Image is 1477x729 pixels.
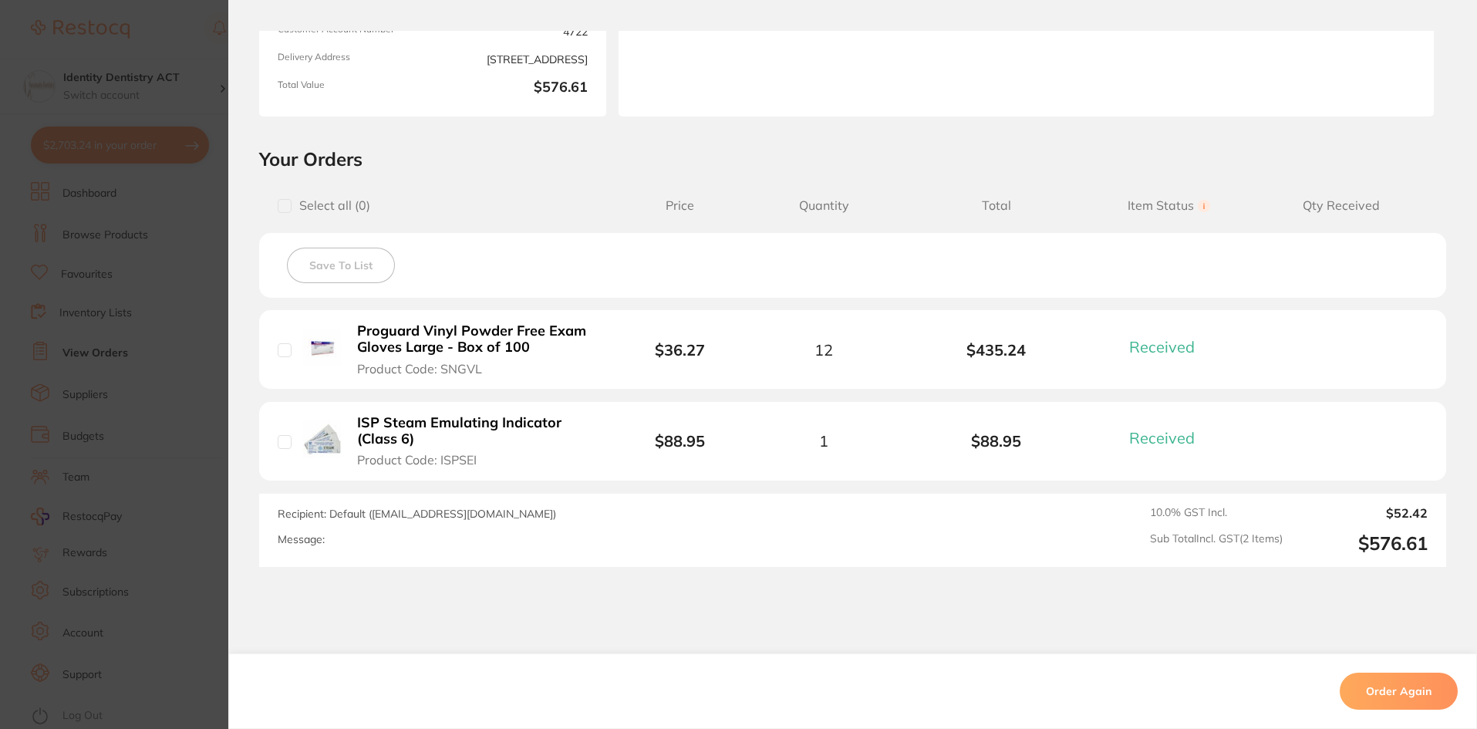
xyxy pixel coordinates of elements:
[655,340,705,359] b: $36.27
[655,431,705,451] b: $88.95
[357,362,482,376] span: Product Code: SNGVL
[439,79,588,98] b: $576.61
[278,507,556,521] span: Recipient: Default ( [EMAIL_ADDRESS][DOMAIN_NAME] )
[910,432,1083,450] b: $88.95
[1083,198,1256,213] span: Item Status
[910,198,1083,213] span: Total
[292,198,370,213] span: Select all ( 0 )
[622,198,737,213] span: Price
[439,52,588,67] span: [STREET_ADDRESS]
[352,322,600,376] button: Proguard Vinyl Powder Free Exam Gloves Large - Box of 100 Product Code: SNGVL
[1295,506,1428,520] output: $52.42
[1150,532,1283,555] span: Sub Total Incl. GST ( 2 Items)
[1129,337,1195,356] span: Received
[357,323,595,355] b: Proguard Vinyl Powder Free Exam Gloves Large - Box of 100
[278,533,325,546] label: Message:
[1129,428,1195,447] span: Received
[1255,198,1428,213] span: Qty Received
[1340,673,1458,710] button: Order Again
[1125,337,1213,356] button: Received
[1125,428,1213,447] button: Received
[439,24,588,39] span: 4722
[357,453,477,467] span: Product Code: ISPSEI
[357,415,595,447] b: ISP Steam Emulating Indicator (Class 6)
[303,329,341,367] img: Proguard Vinyl Powder Free Exam Gloves Large - Box of 100
[278,24,427,39] span: Customer Account Number
[352,414,600,468] button: ISP Steam Emulating Indicator (Class 6) Product Code: ISPSEI
[910,341,1083,359] b: $435.24
[287,248,395,283] button: Save To List
[278,79,427,98] span: Total Value
[814,341,833,359] span: 12
[737,198,910,213] span: Quantity
[259,147,1446,170] h2: Your Orders
[278,52,427,67] span: Delivery Address
[1295,532,1428,555] output: $576.61
[1150,506,1283,520] span: 10.0 % GST Incl.
[303,420,341,458] img: ISP Steam Emulating Indicator (Class 6)
[819,432,828,450] span: 1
